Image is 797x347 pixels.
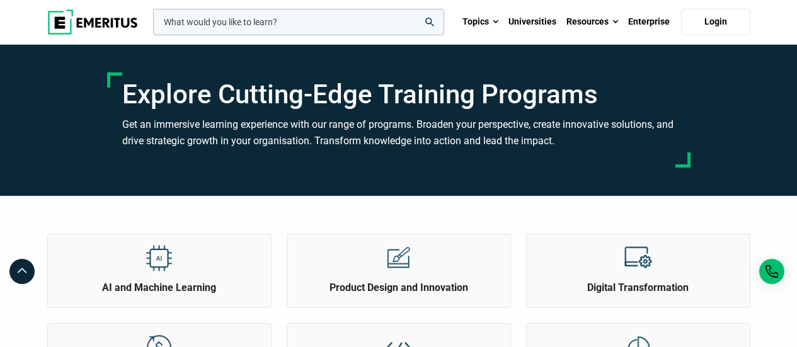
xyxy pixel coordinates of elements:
[48,234,271,295] a: Explore Topics AI and Machine Learning
[51,281,268,295] h2: AI and Machine Learning
[122,79,675,110] h1: Explore Cutting-Edge Training Programs
[287,234,510,295] a: Explore Topics Product Design and Innovation
[624,244,652,272] img: Explore Topics
[384,244,413,272] img: Explore Topics
[527,234,750,295] a: Explore Topics Digital Transformation
[153,9,444,35] input: woocommerce-product-search-field-0
[681,9,750,35] a: Login
[122,117,675,149] h3: Get an immersive learning experience with our range of programs. Broaden your perspective, create...
[290,281,507,295] h2: Product Design and Innovation
[530,281,747,295] h2: Digital Transformation
[145,244,173,272] img: Explore Topics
